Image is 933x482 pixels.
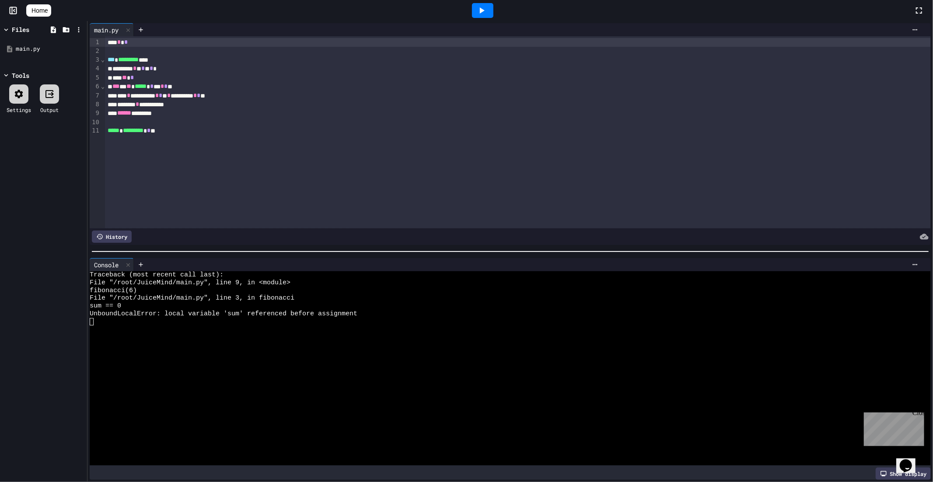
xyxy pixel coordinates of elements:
[90,64,101,73] div: 4
[90,279,290,287] span: File "/root/JuiceMind/main.py", line 9, in <module>
[40,106,59,114] div: Output
[90,287,137,295] span: fibonacci(6)
[876,468,931,480] div: Show display
[90,91,101,100] div: 7
[12,25,29,34] div: Files
[92,231,132,243] div: History
[90,109,101,118] div: 9
[12,71,29,80] div: Tools
[90,82,101,91] div: 6
[896,447,924,473] iframe: chat widget
[26,4,51,17] a: Home
[90,260,123,269] div: Console
[90,294,294,302] span: File "/root/JuiceMind/main.py", line 3, in fibonacci
[90,23,134,36] div: main.py
[860,409,924,446] iframe: chat widget
[90,302,121,310] span: sum == 0
[90,118,101,127] div: 10
[31,6,48,15] span: Home
[90,38,101,47] div: 1
[90,126,101,135] div: 11
[101,83,105,90] span: Fold line
[90,47,101,56] div: 2
[7,106,31,114] div: Settings
[90,25,123,35] div: main.py
[90,56,101,64] div: 3
[3,3,60,56] div: Chat with us now!Close
[90,258,134,271] div: Console
[90,271,224,279] span: Traceback (most recent call last):
[16,45,84,53] div: main.py
[101,56,105,63] span: Fold line
[90,73,101,82] div: 5
[90,310,357,318] span: UnboundLocalError: local variable 'sum' referenced before assignment
[90,100,101,109] div: 8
